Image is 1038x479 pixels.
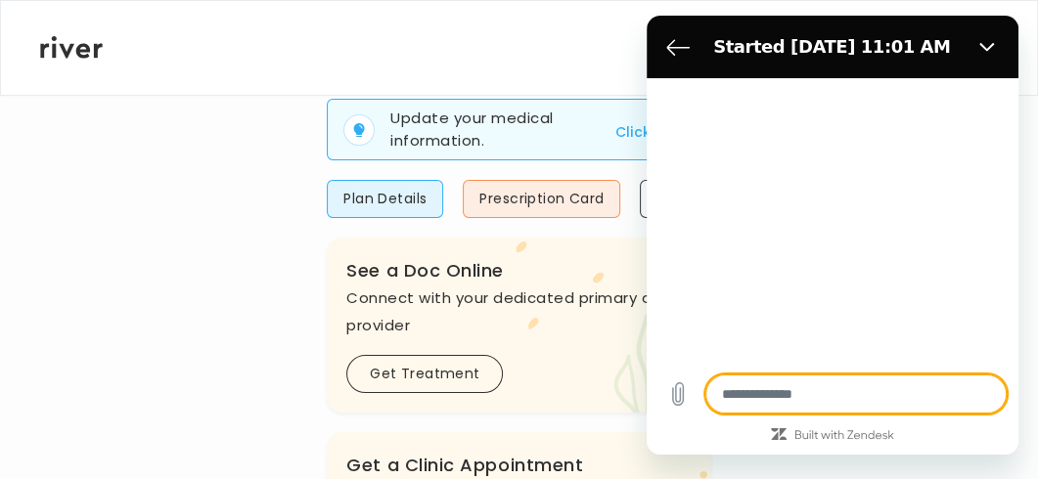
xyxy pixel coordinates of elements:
button: Plan Details [327,180,443,218]
p: Connect with your dedicated primary care provider [346,284,691,339]
p: Update your medical information. [390,108,591,152]
button: Prescription Card [463,180,620,218]
h3: See a Doc Online [346,257,691,284]
h3: Get a Clinic Appointment [346,452,691,479]
button: Get Treatment [346,355,503,393]
button: Click Here [614,120,690,144]
iframe: Messaging window [647,16,1018,455]
button: Get Support [640,180,761,218]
